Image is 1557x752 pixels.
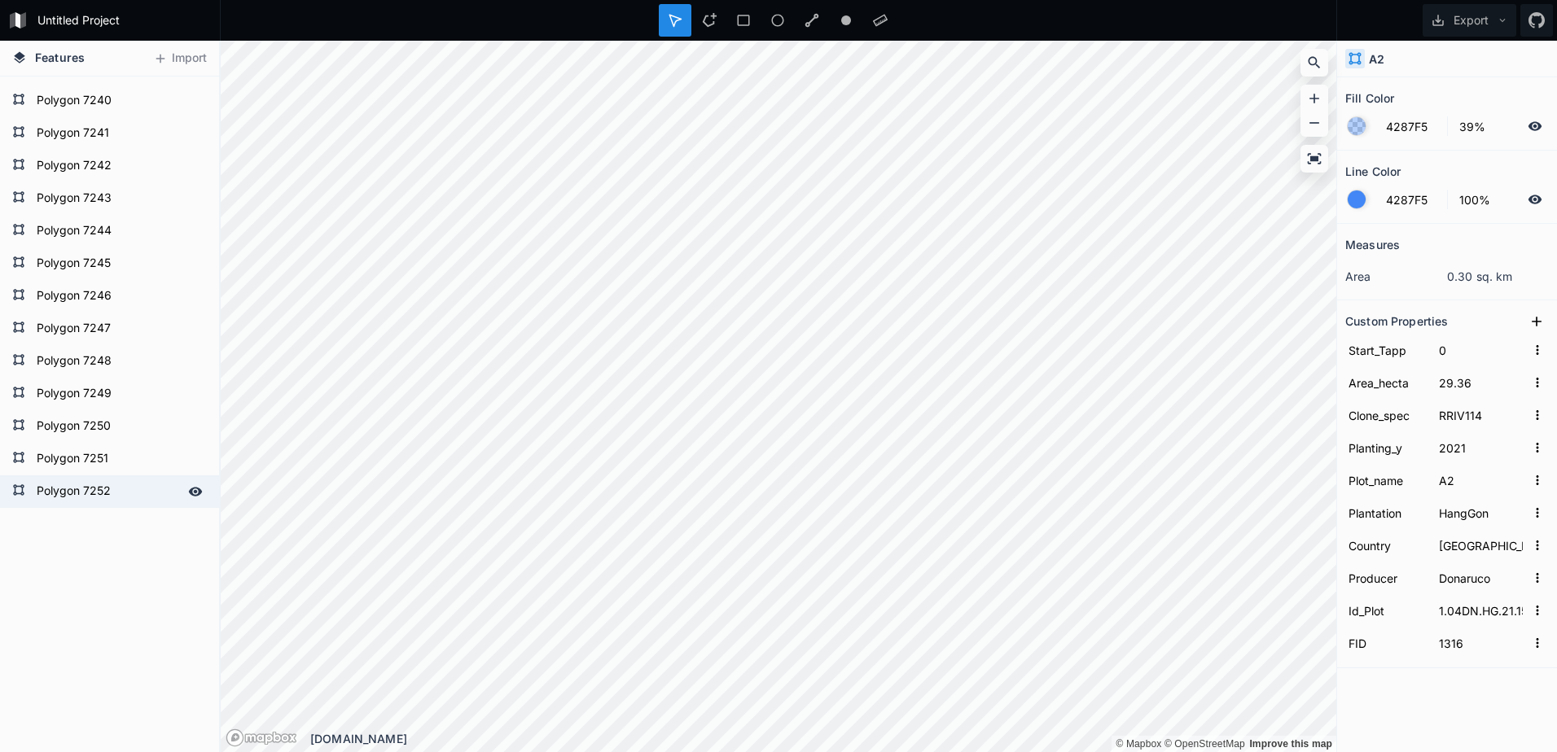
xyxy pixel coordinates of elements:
dd: 0.30 sq. km [1447,268,1549,285]
input: Name [1345,566,1428,590]
h4: A2 [1369,50,1384,68]
input: Name [1345,403,1428,427]
button: Import [145,46,215,72]
input: Empty [1436,533,1526,557]
input: Name [1345,468,1428,492]
a: Mapbox [1116,738,1161,750]
input: Empty [1436,468,1526,492]
h2: Fill Color [1345,85,1394,111]
input: Empty [1436,370,1526,395]
input: Empty [1436,501,1526,525]
input: Empty [1436,566,1526,590]
dt: area [1345,268,1447,285]
input: Empty [1436,403,1526,427]
input: Name [1345,370,1428,395]
input: Name [1345,435,1428,460]
input: Name [1345,501,1428,525]
a: Map feedback [1249,738,1332,750]
input: Name [1345,533,1428,557]
h2: Measures [1345,232,1400,257]
button: Export [1423,4,1516,37]
input: Name [1345,631,1428,655]
span: Features [35,49,85,66]
div: [DOMAIN_NAME] [310,730,1336,747]
h2: Custom Properties [1345,308,1448,334]
input: Empty [1436,598,1526,623]
a: Mapbox logo [226,728,297,747]
a: OpenStreetMap [1164,738,1245,750]
input: Name [1345,598,1428,623]
h2: Line Color [1345,159,1401,184]
input: Empty [1436,631,1526,655]
input: Name [1345,338,1428,362]
input: Empty [1436,338,1526,362]
input: Empty [1436,435,1526,460]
